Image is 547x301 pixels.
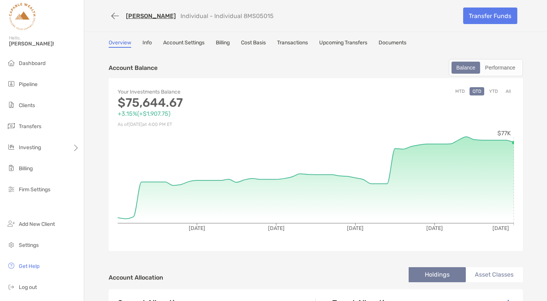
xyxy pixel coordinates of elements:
li: Holdings [409,267,466,282]
a: Info [142,39,152,48]
span: Clients [19,102,35,109]
img: pipeline icon [7,79,16,88]
img: billing icon [7,163,16,172]
tspan: $77K [497,130,511,137]
span: Settings [19,242,39,248]
span: Get Help [19,263,39,269]
img: dashboard icon [7,58,16,67]
p: $75,644.67 [118,98,316,107]
button: YTD [486,87,501,95]
li: Asset Classes [466,267,523,282]
img: settings icon [7,240,16,249]
p: Your Investments Balance [118,87,316,97]
a: Upcoming Transfers [319,39,367,48]
p: As of [DATE] at 4:00 PM ET [118,120,316,129]
button: QTD [470,87,484,95]
button: All [503,87,514,95]
tspan: [DATE] [268,225,284,231]
span: Pipeline [19,81,38,88]
a: Transactions [277,39,308,48]
a: Overview [109,39,131,48]
span: Billing [19,165,33,172]
img: add_new_client icon [7,219,16,228]
tspan: [DATE] [426,225,443,231]
tspan: [DATE] [188,225,205,231]
p: Individual - Individual 8MS05015 [180,12,274,20]
h4: Account Allocation [109,274,163,281]
a: [PERSON_NAME] [126,12,176,20]
img: logout icon [7,282,16,291]
button: MTD [452,87,468,95]
a: Cost Basis [241,39,266,48]
a: Account Settings [163,39,205,48]
span: Add New Client [19,221,55,227]
img: investing icon [7,142,16,151]
span: Transfers [19,123,41,130]
a: Documents [379,39,406,48]
img: transfers icon [7,121,16,130]
img: clients icon [7,100,16,109]
span: Firm Settings [19,186,50,193]
img: firm-settings icon [7,185,16,194]
a: Transfer Funds [463,8,517,24]
tspan: [DATE] [347,225,364,231]
img: Zoe Logo [9,3,36,30]
span: Dashboard [19,60,45,67]
span: Investing [19,144,41,151]
tspan: [DATE] [492,225,509,231]
div: Performance [481,62,519,73]
img: get-help icon [7,261,16,270]
p: +3.15% ( +$1,907.75 ) [118,109,316,118]
div: Balance [452,62,480,73]
div: segmented control [449,59,523,76]
span: [PERSON_NAME]! [9,41,79,47]
p: Account Balance [109,63,158,73]
a: Billing [216,39,230,48]
span: Log out [19,284,37,290]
